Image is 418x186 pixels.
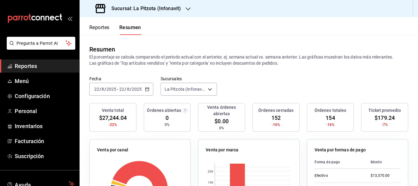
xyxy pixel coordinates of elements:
div: Efectivo [315,173,361,178]
span: Pregunta a Parrot AI [17,40,66,47]
h3: Venta órdenes abiertas [201,104,242,117]
input: ---- [132,87,142,92]
p: Venta por marca [206,147,238,153]
h3: Sucursal: La Pitzota (Infonavit) [106,5,181,12]
h3: Órdenes cerradas [258,107,293,114]
span: Facturación [15,137,74,145]
span: 152 [271,114,281,122]
button: Resumen [119,25,141,35]
span: / [104,87,106,92]
div: $13,570.00 [371,173,401,178]
span: - [117,87,118,92]
input: -- [127,87,130,92]
div: Resumen [89,45,115,54]
th: Monto [366,156,401,169]
span: -22% [109,122,117,127]
span: $179.24 [375,114,395,122]
button: Reportes [89,25,110,35]
span: Personal [15,107,74,115]
input: ---- [106,87,117,92]
span: $27,244.04 [99,114,127,122]
h3: Órdenes totales [315,107,346,114]
span: $0.00 [215,117,229,125]
th: Forma de pago [315,156,366,169]
span: La Pitzota (Infonavit) [165,86,206,92]
p: Venta por formas de pago [315,147,366,153]
span: -16% [326,122,335,127]
span: Configuración [15,92,74,100]
span: 0% [165,122,170,127]
span: 0 [166,114,169,122]
label: Sucursales [161,77,217,81]
a: Pregunta a Parrot AI [4,44,75,51]
span: -7% [382,122,388,127]
div: navigation tabs [89,25,141,35]
span: -16% [272,122,280,127]
span: Inventarios [15,122,74,130]
label: Fecha [89,77,153,81]
input: -- [119,87,125,92]
span: 0% [219,125,224,131]
h3: Venta total [102,107,124,114]
span: / [125,87,126,92]
text: 15K [208,181,214,184]
p: Venta por canal [97,147,128,153]
span: Reportes [15,62,74,70]
span: / [130,87,132,92]
span: Menú [15,77,74,85]
span: / [99,87,101,92]
span: 154 [326,114,335,122]
button: open_drawer_menu [67,16,72,21]
h3: Órdenes abiertas [147,107,181,114]
button: Pregunta a Parrot AI [7,37,75,50]
input: -- [94,87,99,92]
h3: Ticket promedio [368,107,401,114]
text: 20K [208,170,214,173]
span: Suscripción [15,152,74,160]
input: -- [101,87,104,92]
p: El porcentaje se calcula comparando el período actual con el anterior, ej. semana actual vs. sema... [89,54,408,66]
